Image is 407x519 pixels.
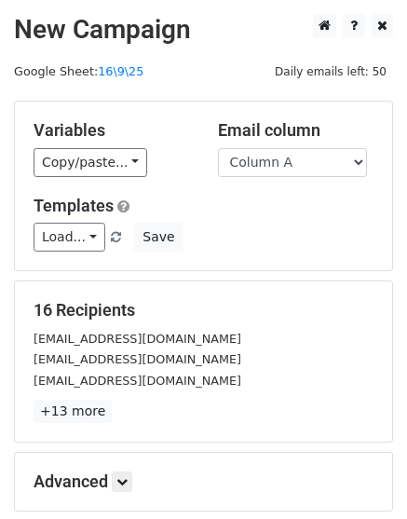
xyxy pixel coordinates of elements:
a: Copy/paste... [34,148,147,177]
a: 16\9\25 [98,64,143,78]
h2: New Campaign [14,14,393,46]
small: [EMAIL_ADDRESS][DOMAIN_NAME] [34,352,241,366]
a: Templates [34,196,114,215]
button: Save [134,223,183,252]
small: [EMAIL_ADDRESS][DOMAIN_NAME] [34,332,241,346]
span: Daily emails left: 50 [268,61,393,82]
a: Daily emails left: 50 [268,64,393,78]
small: [EMAIL_ADDRESS][DOMAIN_NAME] [34,374,241,388]
h5: Email column [218,120,374,141]
h5: Variables [34,120,190,141]
h5: Advanced [34,471,373,492]
small: Google Sheet: [14,64,143,78]
h5: 16 Recipients [34,300,373,321]
a: +13 more [34,400,112,423]
a: Load... [34,223,105,252]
